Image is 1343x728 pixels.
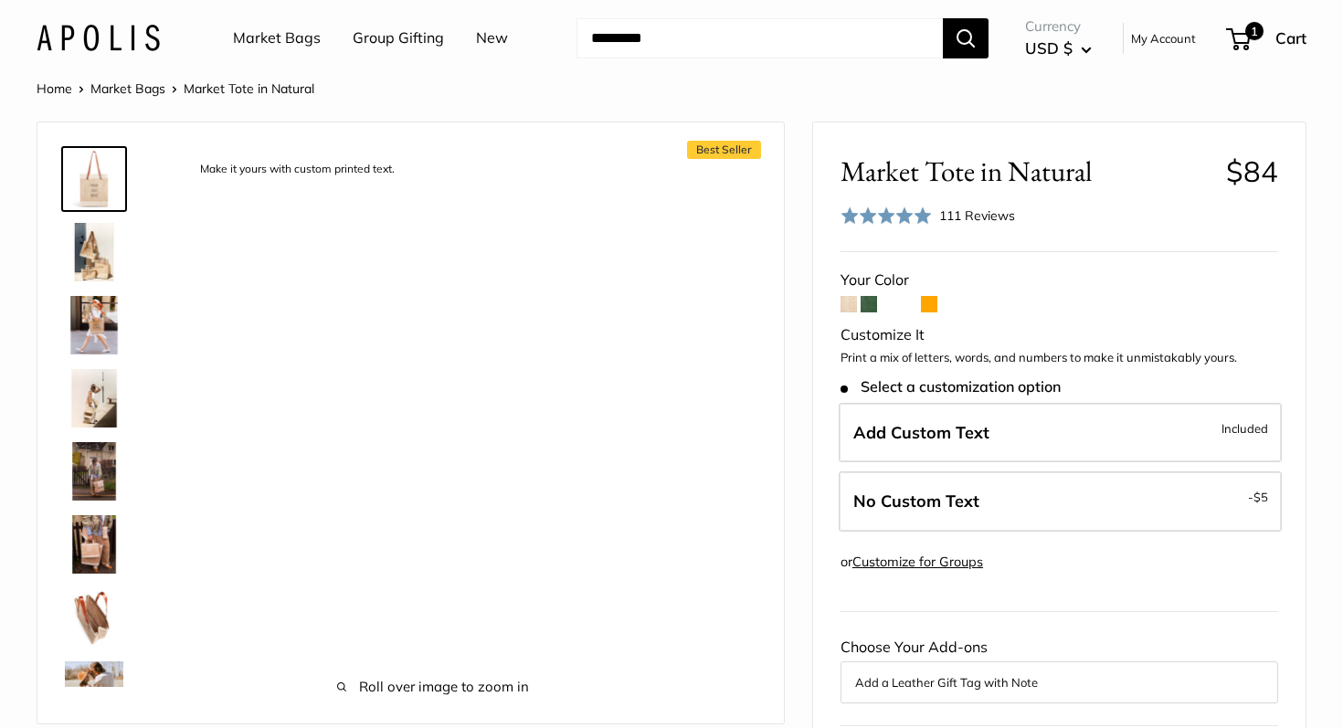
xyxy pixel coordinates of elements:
[841,349,1278,367] p: Print a mix of letters, words, and numbers to make it unmistakably yours.
[61,512,127,577] a: Market Tote in Natural
[841,154,1212,188] span: Market Tote in Natural
[61,146,127,212] a: description_Make it yours with custom printed text.
[37,77,314,100] nav: Breadcrumb
[576,18,943,58] input: Search...
[841,634,1278,703] div: Choose Your Add-ons
[855,671,1264,693] button: Add a Leather Gift Tag with Note
[1025,38,1073,58] span: USD $
[852,554,983,570] a: Customize for Groups
[1131,27,1196,49] a: My Account
[65,515,123,574] img: Market Tote in Natural
[90,80,165,97] a: Market Bags
[65,588,123,647] img: description_Water resistant inner liner.
[61,585,127,650] a: description_Water resistant inner liner.
[37,25,160,51] img: Apolis
[65,296,123,354] img: Market Tote in Natural
[184,80,314,97] span: Market Tote in Natural
[476,25,508,52] a: New
[943,18,989,58] button: Search
[191,157,404,182] div: Make it yours with custom printed text.
[1275,28,1306,47] span: Cart
[353,25,444,52] a: Group Gifting
[61,658,127,723] a: Market Tote in Natural
[841,378,1061,396] span: Select a customization option
[1253,490,1268,504] span: $5
[839,471,1282,532] label: Leave Blank
[1226,153,1278,189] span: $84
[1245,22,1264,40] span: 1
[853,491,979,512] span: No Custom Text
[37,80,72,97] a: Home
[1248,486,1268,508] span: -
[841,550,983,575] div: or
[1228,24,1306,53] a: 1 Cart
[1025,14,1092,39] span: Currency
[184,674,682,700] span: Roll over image to zoom in
[841,267,1278,294] div: Your Color
[841,322,1278,349] div: Customize It
[65,661,123,720] img: Market Tote in Natural
[61,292,127,358] a: Market Tote in Natural
[839,403,1282,463] label: Add Custom Text
[61,219,127,285] a: description_The Original Market bag in its 4 native styles
[233,25,321,52] a: Market Bags
[61,365,127,431] a: description_Effortless style that elevates every moment
[1025,34,1092,63] button: USD $
[65,442,123,501] img: Market Tote in Natural
[61,438,127,504] a: Market Tote in Natural
[939,207,1015,224] span: 111 Reviews
[65,150,123,208] img: description_Make it yours with custom printed text.
[65,369,123,427] img: description_Effortless style that elevates every moment
[65,223,123,281] img: description_The Original Market bag in its 4 native styles
[853,422,989,443] span: Add Custom Text
[687,141,761,159] span: Best Seller
[1221,417,1268,439] span: Included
